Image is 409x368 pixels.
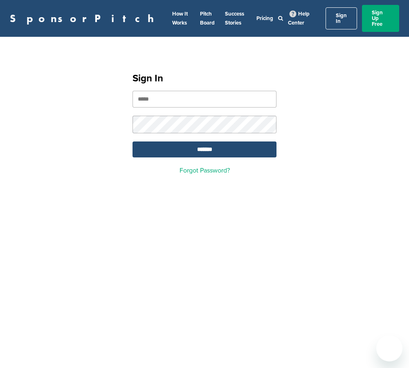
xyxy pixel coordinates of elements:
a: How It Works [172,11,188,26]
a: Forgot Password? [180,166,230,175]
a: Sign Up Free [362,5,399,32]
a: Pricing [256,15,273,22]
a: Success Stories [225,11,244,26]
h1: Sign In [133,71,276,86]
iframe: Button to launch messaging window [376,335,402,361]
a: Help Center [288,9,310,28]
a: Pitch Board [200,11,215,26]
a: SponsorPitch [10,13,159,24]
a: Sign In [326,7,357,29]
